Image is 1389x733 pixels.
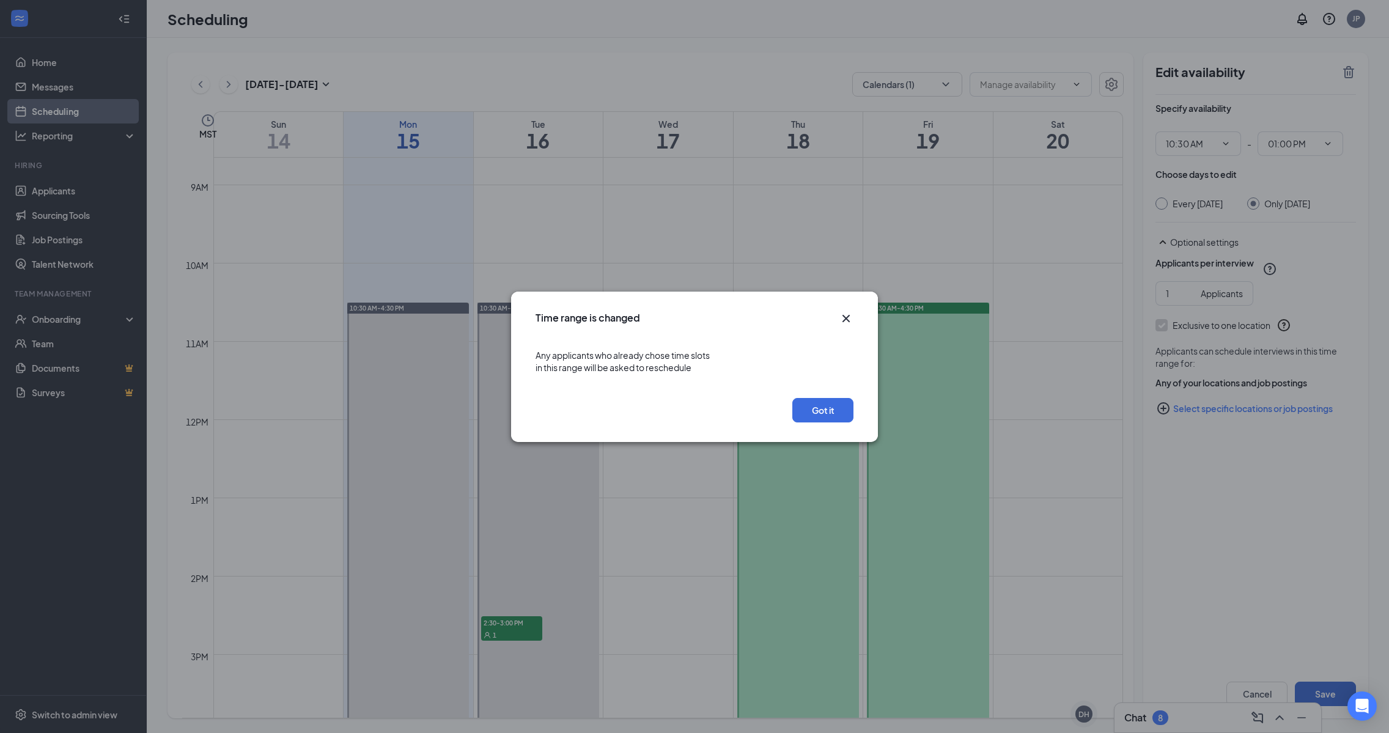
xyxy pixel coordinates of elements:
svg: Cross [839,311,853,326]
button: Got it [792,398,853,422]
h3: Time range is changed [536,311,640,325]
div: Any applicants who already chose time slots in this range will be asked to reschedule [536,337,853,386]
div: Open Intercom Messenger [1347,691,1377,721]
button: Close [839,311,853,326]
